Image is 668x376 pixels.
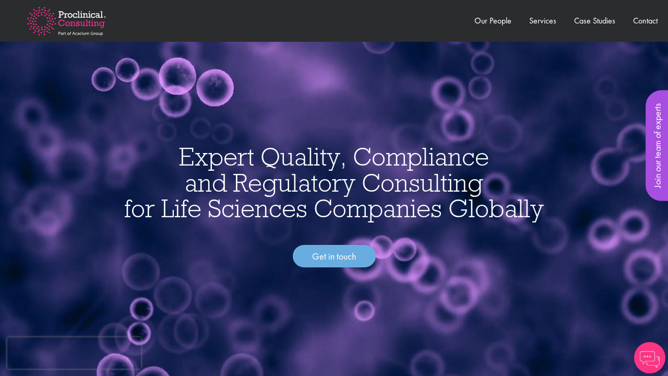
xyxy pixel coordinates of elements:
[293,245,376,268] a: Get in touch
[529,15,556,26] a: Services
[633,15,658,26] a: Contact
[474,15,511,26] a: Our People
[10,144,658,221] h1: Expert Quality, Compliance and Regulatory Consulting for Life Sciences Companies Globally
[574,15,615,26] a: Case Studies
[7,337,141,369] iframe: reCAPTCHA
[634,342,665,373] img: Chatbot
